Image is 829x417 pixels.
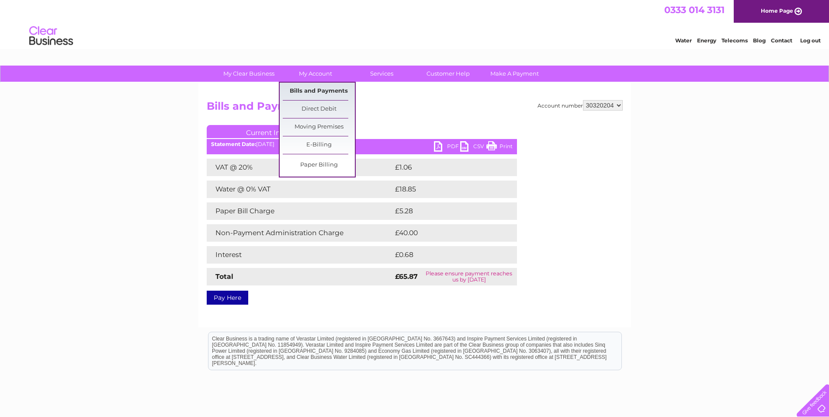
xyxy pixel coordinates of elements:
[211,141,256,147] b: Statement Date:
[208,5,621,42] div: Clear Business is a trading name of Verastar Limited (registered in [GEOGRAPHIC_DATA] No. 3667643...
[412,66,484,82] a: Customer Help
[279,66,351,82] a: My Account
[29,23,73,49] img: logo.png
[215,272,233,281] strong: Total
[283,101,355,118] a: Direct Debit
[283,118,355,136] a: Moving Premises
[800,37,821,44] a: Log out
[675,37,692,44] a: Water
[393,181,499,198] td: £18.85
[538,100,623,111] div: Account number
[434,141,460,154] a: PDF
[393,246,497,264] td: £0.68
[771,37,792,44] a: Contact
[393,159,496,176] td: £1.06
[283,83,355,100] a: Bills and Payments
[207,202,393,220] td: Paper Bill Charge
[213,66,285,82] a: My Clear Business
[207,224,393,242] td: Non-Payment Administration Charge
[664,4,725,15] a: 0333 014 3131
[721,37,748,44] a: Telecoms
[753,37,766,44] a: Blog
[207,159,393,176] td: VAT @ 20%
[393,202,496,220] td: £5.28
[207,141,517,147] div: [DATE]
[207,181,393,198] td: Water @ 0% VAT
[207,125,338,138] a: Current Invoice
[697,37,716,44] a: Energy
[479,66,551,82] a: Make A Payment
[207,246,393,264] td: Interest
[486,141,513,154] a: Print
[207,291,248,305] a: Pay Here
[283,156,355,174] a: Paper Billing
[395,272,418,281] strong: £65.87
[460,141,486,154] a: CSV
[207,100,623,117] h2: Bills and Payments
[283,136,355,154] a: E-Billing
[393,224,500,242] td: £40.00
[346,66,418,82] a: Services
[421,268,517,285] td: Please ensure payment reaches us by [DATE]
